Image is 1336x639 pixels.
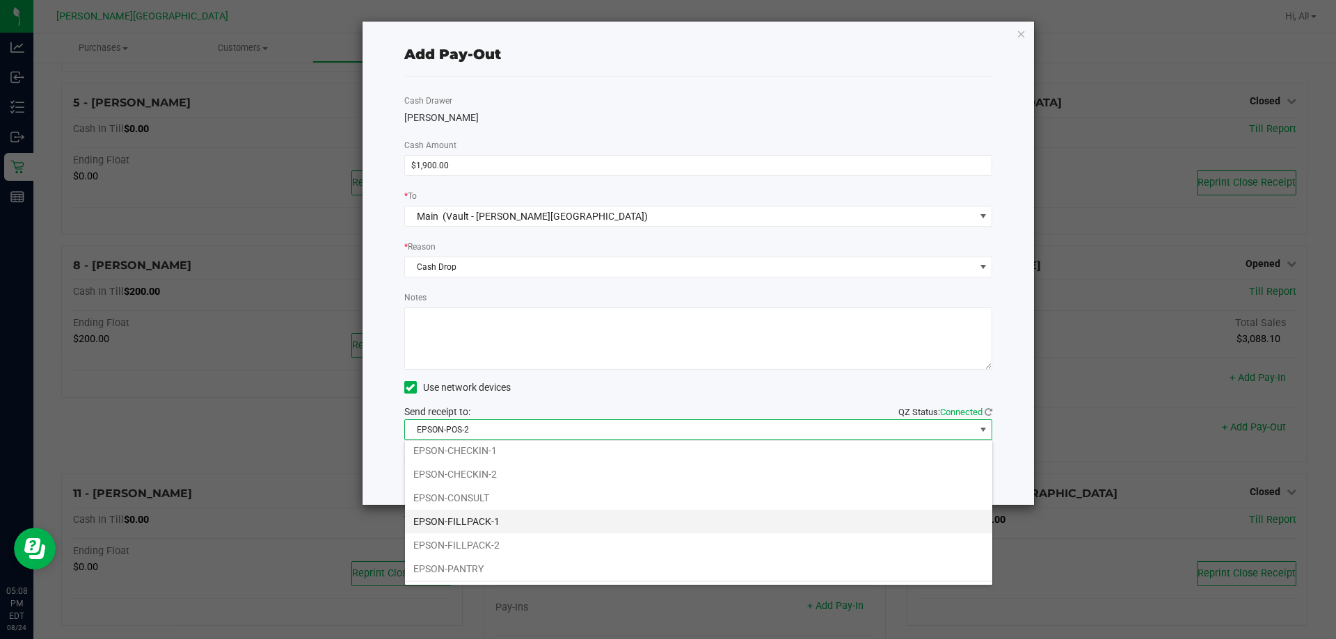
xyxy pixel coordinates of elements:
div: [PERSON_NAME] [404,111,993,125]
span: Send receipt to: [404,406,470,417]
li: EPSON-PANTRY [405,557,992,581]
li: EPSON-CONSULT [405,486,992,510]
li: EPSON-CHECKIN-2 [405,462,992,486]
li: EPSON-CHECKIN-1 [405,439,992,462]
iframe: Resource center [14,528,56,569]
span: Cash Drop [405,257,975,277]
div: Add Pay-Out [404,44,501,65]
span: (Vault - [PERSON_NAME][GEOGRAPHIC_DATA]) [443,211,648,222]
label: To [404,190,417,202]
li: EPSON-POS-2 [405,581,992,604]
span: EPSON-POS-2 [405,420,975,439]
span: Main [417,211,438,222]
label: Cash Drawer [404,95,452,107]
li: EPSON-FILLPACK-1 [405,510,992,533]
label: Reason [404,241,436,253]
li: EPSON-FILLPACK-2 [405,533,992,557]
span: Cash Amount [404,140,456,150]
label: Use network devices [404,380,511,395]
label: Notes [404,291,427,304]
span: Connected [940,407,983,417]
span: QZ Status: [898,407,992,417]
